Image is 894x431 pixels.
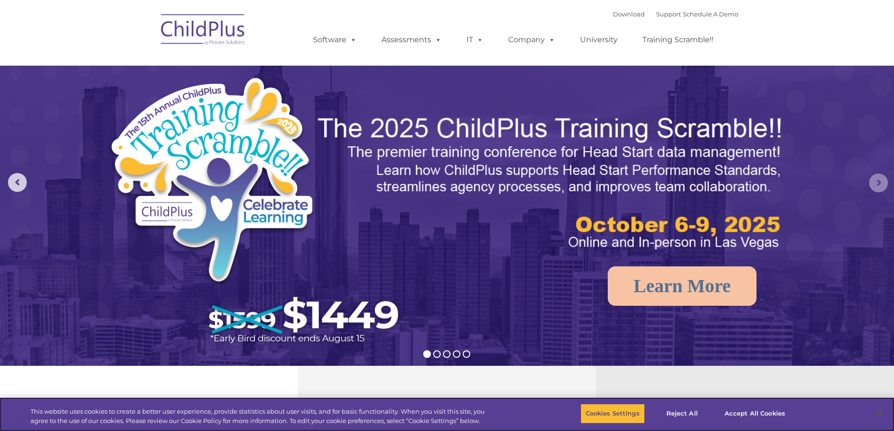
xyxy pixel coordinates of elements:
[571,30,627,49] a: University
[130,62,159,69] span: Last name
[613,10,645,18] a: Download
[130,100,170,107] span: Phone number
[869,403,889,424] button: Close
[656,10,681,18] a: Support
[372,30,451,49] a: Assessments
[613,10,738,18] font: |
[31,407,492,425] div: This website uses cookies to create a better user experience, provide statistics about user visit...
[457,30,493,49] a: IT
[683,10,738,18] a: Schedule A Demo
[581,404,645,423] button: Cookies Settings
[633,30,723,49] a: Training Scramble!!
[304,30,366,49] a: Software
[156,8,250,54] img: ChildPlus by Procare Solutions
[499,30,565,49] a: Company
[608,266,756,306] a: Learn More
[653,404,711,423] button: Reject All
[719,404,790,423] button: Accept All Cookies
